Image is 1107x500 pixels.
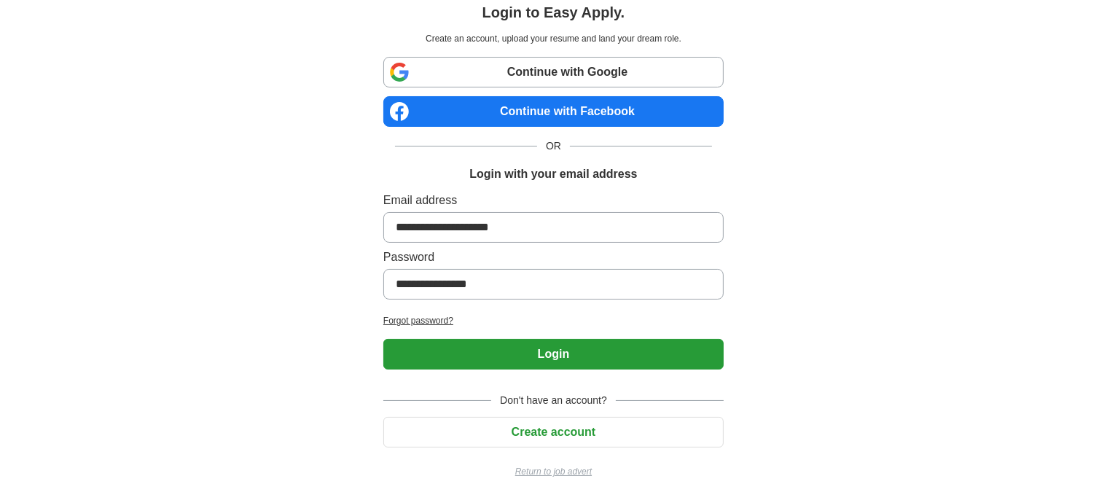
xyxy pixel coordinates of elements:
a: Return to job advert [383,465,724,478]
button: Create account [383,417,724,448]
h1: Login with your email address [469,165,637,183]
button: Login [383,339,724,370]
p: Create an account, upload your resume and land your dream role. [386,32,721,45]
span: Don't have an account? [491,393,616,408]
a: Continue with Facebook [383,96,724,127]
a: Forgot password? [383,314,724,327]
span: OR [537,138,570,154]
label: Email address [383,192,724,209]
label: Password [383,249,724,266]
a: Create account [383,426,724,438]
h1: Login to Easy Apply. [482,1,625,23]
a: Continue with Google [383,57,724,87]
